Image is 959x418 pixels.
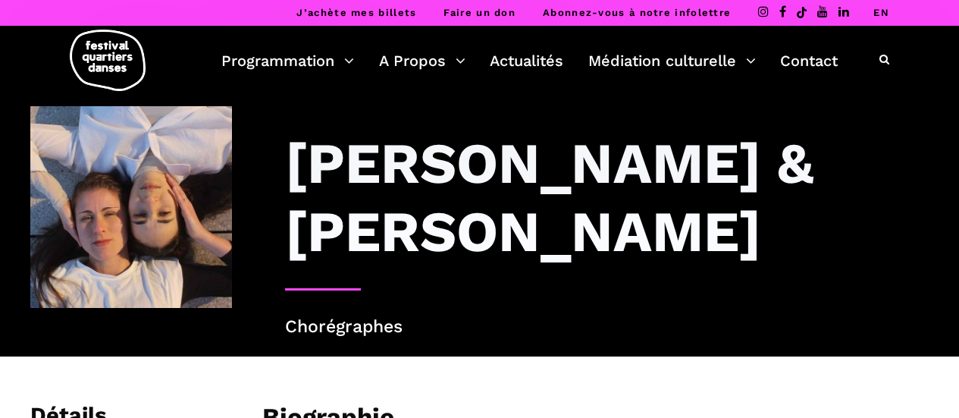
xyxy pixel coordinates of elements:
a: EN [873,7,889,18]
a: Actualités [490,48,563,74]
a: J’achète mes billets [296,7,416,18]
a: Contact [780,48,838,74]
h3: [PERSON_NAME] & [PERSON_NAME] [285,129,929,266]
img: logo-fqd-med [70,30,146,91]
a: A Propos [379,48,465,74]
a: Programmation [221,48,354,74]
a: Abonnez-vous à notre infolettre [543,7,731,18]
img: Lara Haikal & Joanna Simon [30,106,232,308]
a: Médiation culturelle [588,48,756,74]
p: Chorégraphes [285,313,929,341]
a: Faire un don [443,7,516,18]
